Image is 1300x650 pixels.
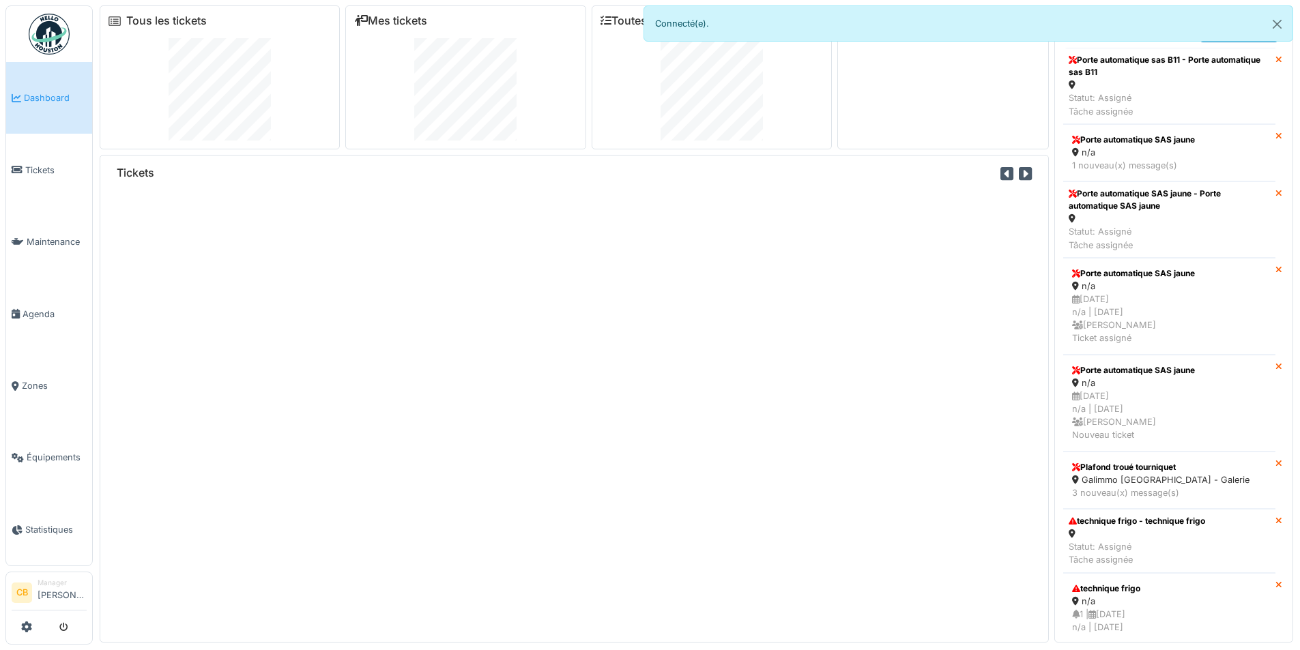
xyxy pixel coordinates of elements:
[1069,54,1270,78] div: Porte automatique sas B11 - Porte automatique sas B11
[126,14,207,27] a: Tous les tickets
[1063,181,1275,258] a: Porte automatique SAS jaune - Porte automatique SAS jaune Statut: AssignéTâche assignée
[25,523,87,536] span: Statistiques
[1063,48,1275,124] a: Porte automatique sas B11 - Porte automatique sas B11 Statut: AssignéTâche assignée
[1069,225,1270,251] div: Statut: Assigné Tâche assignée
[12,578,87,610] a: CB Manager[PERSON_NAME]
[22,379,87,392] span: Zones
[1072,461,1267,473] div: Plafond troué tourniquet
[1069,91,1270,117] div: Statut: Assigné Tâche assignée
[644,5,1294,42] div: Connecté(e).
[6,494,92,565] a: Statistiques
[1069,540,1205,566] div: Statut: Assigné Tâche assignée
[24,91,87,104] span: Dashboard
[1072,473,1267,486] div: Galimmo [GEOGRAPHIC_DATA] - Galerie
[117,166,154,179] h6: Tickets
[1072,134,1267,146] div: Porte automatique SAS jaune
[6,206,92,278] a: Maintenance
[1069,515,1205,527] div: technique frigo - technique frigo
[1072,389,1267,442] div: [DATE] n/a | [DATE] [PERSON_NAME] Nouveau ticket
[27,235,87,248] span: Maintenance
[1262,6,1292,42] button: Close
[6,422,92,493] a: Équipements
[1072,376,1267,389] div: n/a
[601,14,702,27] a: Toutes les tâches
[6,278,92,349] a: Agenda
[38,578,87,607] li: [PERSON_NAME]
[25,164,87,177] span: Tickets
[1063,509,1275,573] a: technique frigo - technique frigo Statut: AssignéTâche assignée
[1063,355,1275,452] a: Porte automatique SAS jaune n/a [DATE]n/a | [DATE] [PERSON_NAME]Nouveau ticket
[1072,267,1267,280] div: Porte automatique SAS jaune
[38,578,87,588] div: Manager
[1072,364,1267,376] div: Porte automatique SAS jaune
[1072,582,1267,595] div: technique frigo
[6,62,92,134] a: Dashboard
[1069,188,1270,212] div: Porte automatique SAS jaune - Porte automatique SAS jaune
[1072,595,1267,608] div: n/a
[1072,146,1267,159] div: n/a
[1072,280,1267,293] div: n/a
[1072,486,1267,499] div: 3 nouveau(x) message(s)
[1063,124,1275,181] a: Porte automatique SAS jaune n/a 1 nouveau(x) message(s)
[12,582,32,603] li: CB
[6,350,92,422] a: Zones
[1063,258,1275,355] a: Porte automatique SAS jaune n/a [DATE]n/a | [DATE] [PERSON_NAME]Ticket assigné
[1063,452,1275,509] a: Plafond troué tourniquet Galimmo [GEOGRAPHIC_DATA] - Galerie 3 nouveau(x) message(s)
[6,134,92,205] a: Tickets
[1072,159,1267,172] div: 1 nouveau(x) message(s)
[354,14,427,27] a: Mes tickets
[1072,293,1267,345] div: [DATE] n/a | [DATE] [PERSON_NAME] Ticket assigné
[23,308,87,321] span: Agenda
[29,14,70,55] img: Badge_color-CXgf-gQk.svg
[27,451,87,464] span: Équipements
